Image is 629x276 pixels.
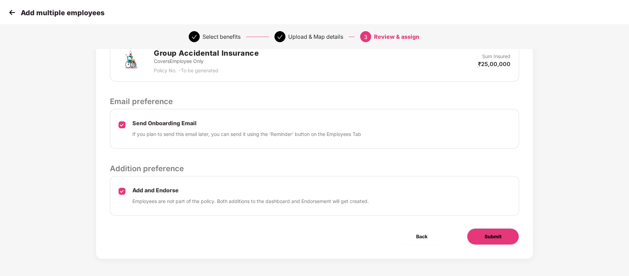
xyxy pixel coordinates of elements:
[154,47,259,59] h2: Group Accidental Insurance
[7,7,17,18] img: svg+xml;base64,PHN2ZyB4bWxucz0iaHR0cDovL3d3dy53My5vcmcvMjAwMC9zdmciIHdpZHRoPSIzMCIgaGVpZ2h0PSIzMC...
[482,53,510,60] p: Sum Insured
[203,31,241,42] div: Select benefits
[277,34,283,40] span: check
[485,233,501,240] span: Submit
[374,31,419,42] div: Review & assign
[154,57,259,65] p: Covers Employee Only
[132,197,369,205] p: Employees are not part of the policy. Both additions to the dashboard and Endorsement will get cr...
[191,34,197,40] span: check
[132,120,361,127] p: Send Onboarding Email
[467,228,519,245] button: Submit
[119,48,143,73] img: svg+xml;base64,PHN2ZyB4bWxucz0iaHR0cDovL3d3dy53My5vcmcvMjAwMC9zdmciIHdpZHRoPSI3MiIgaGVpZ2h0PSI3Mi...
[110,95,519,107] p: Email preference
[364,34,367,40] span: 3
[288,31,343,42] div: Upload & Map details
[21,9,104,17] p: Add multiple employees
[478,60,510,68] p: ₹25,00,000
[110,163,519,174] p: Addition preference
[132,187,369,194] p: Add and Endorse
[399,228,445,245] button: Back
[154,67,259,74] p: Policy No. - To be generated
[132,130,361,138] p: If you plan to send this email later, you can send it using the ‘Reminder’ button on the Employee...
[416,233,428,240] span: Back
